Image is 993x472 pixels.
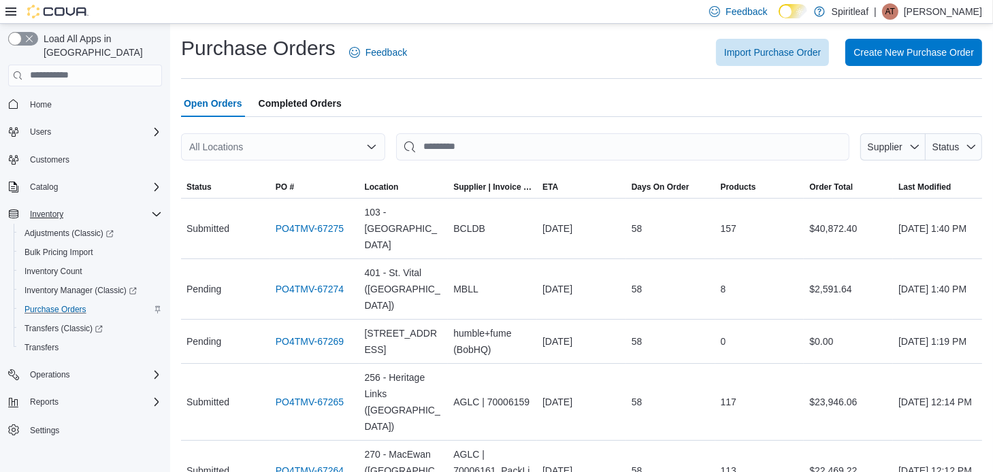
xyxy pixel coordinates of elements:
[276,281,344,297] a: PO4TMV-67274
[542,182,558,192] span: ETA
[14,338,167,357] button: Transfers
[893,176,982,198] button: Last Modified
[19,244,99,260] a: Bulk Pricing Import
[25,206,162,222] span: Inventory
[537,215,626,242] div: [DATE]
[19,282,162,299] span: Inventory Manager (Classic)
[874,3,877,20] p: |
[632,333,642,350] span: 58
[779,4,807,18] input: Dark Mode
[893,328,982,355] div: [DATE] 1:19 PM
[779,18,779,19] span: Dark Mode
[19,263,88,280] a: Inventory Count
[30,369,70,380] span: Operations
[365,325,443,358] span: [STREET_ADDRESS]
[19,301,92,318] a: Purchase Orders
[365,204,443,253] span: 103 - [GEOGRAPHIC_DATA]
[19,225,119,241] a: Adjustments (Classic)
[25,394,162,410] span: Reports
[898,182,951,192] span: Last Modified
[25,151,162,168] span: Customers
[19,339,64,356] a: Transfers
[926,133,982,161] button: Status
[276,182,294,192] span: PO #
[25,124,56,140] button: Users
[25,179,63,195] button: Catalog
[25,304,86,315] span: Purchase Orders
[181,176,270,198] button: Status
[359,176,449,198] button: Location
[3,150,167,169] button: Customers
[259,90,342,117] span: Completed Orders
[365,265,443,314] span: 401 - St. Vital ([GEOGRAPHIC_DATA])
[832,3,868,20] p: Spiritleaf
[25,367,76,383] button: Operations
[537,275,626,303] div: [DATE]
[3,178,167,197] button: Catalog
[724,46,821,59] span: Import Purchase Order
[721,281,726,297] span: 8
[19,301,162,318] span: Purchase Orders
[30,425,59,436] span: Settings
[30,154,69,165] span: Customers
[14,243,167,262] button: Bulk Pricing Import
[25,285,137,296] span: Inventory Manager (Classic)
[30,209,63,220] span: Inventory
[19,263,162,280] span: Inventory Count
[804,275,893,303] div: $2,591.64
[14,319,167,338] a: Transfers (Classic)
[448,176,537,198] button: Supplier | Invoice Number
[3,122,167,141] button: Users
[186,394,229,410] span: Submitted
[25,247,93,258] span: Bulk Pricing Import
[453,182,532,192] span: Supplier | Invoice Number
[38,32,162,59] span: Load All Apps in [GEOGRAPHIC_DATA]
[186,182,212,192] span: Status
[365,182,399,192] div: Location
[14,224,167,243] a: Adjustments (Classic)
[632,281,642,297] span: 58
[804,388,893,416] div: $23,946.06
[715,176,804,198] button: Products
[184,90,242,117] span: Open Orders
[25,152,75,168] a: Customers
[537,176,626,198] button: ETA
[632,394,642,410] span: 58
[932,141,960,152] span: Status
[19,320,108,337] a: Transfers (Classic)
[448,388,537,416] div: AGLC | 70006159
[632,182,689,192] span: Days On Order
[804,328,893,355] div: $0.00
[3,95,167,114] button: Home
[276,220,344,237] a: PO4TMV-67275
[30,127,51,137] span: Users
[30,99,52,110] span: Home
[853,46,974,59] span: Create New Purchase Order
[366,141,377,152] button: Open list of options
[25,367,162,383] span: Operations
[19,244,162,260] span: Bulk Pricing Import
[270,176,359,198] button: PO #
[626,176,715,198] button: Days On Order
[632,220,642,237] span: 58
[19,225,162,241] span: Adjustments (Classic)
[25,124,162,140] span: Users
[19,282,142,299] a: Inventory Manager (Classic)
[276,394,344,410] a: PO4TMV-67265
[448,215,537,242] div: BCLDB
[344,39,412,66] a: Feedback
[716,39,829,66] button: Import Purchase Order
[276,333,344,350] a: PO4TMV-67269
[3,392,167,411] button: Reports
[365,369,443,435] span: 256 - Heritage Links ([GEOGRAPHIC_DATA])
[726,5,767,18] span: Feedback
[3,365,167,384] button: Operations
[19,320,162,337] span: Transfers (Classic)
[25,422,65,439] a: Settings
[25,179,162,195] span: Catalog
[25,97,57,113] a: Home
[14,262,167,281] button: Inventory Count
[882,3,898,20] div: Allen T
[809,182,853,192] span: Order Total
